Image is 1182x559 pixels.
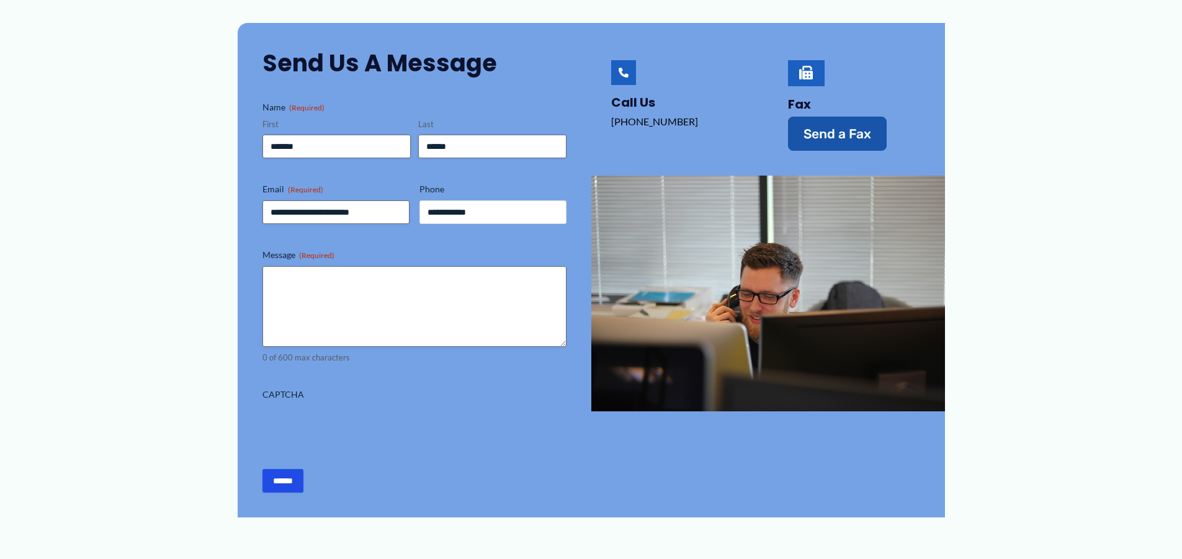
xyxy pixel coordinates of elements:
[262,119,411,130] label: First
[591,176,945,411] img: man talking on the phone behind a computer screen
[262,183,410,195] label: Email
[262,406,451,454] iframe: reCAPTCHA
[262,249,566,261] label: Message
[611,60,636,85] a: Call Us
[289,103,325,112] span: (Required)
[262,48,566,78] h2: Send Us a Message
[418,119,566,130] label: Last
[262,388,566,401] label: CAPTCHA
[804,127,871,140] span: Send a Fax
[419,183,566,195] label: Phone
[299,251,334,260] span: (Required)
[262,352,566,364] div: 0 of 600 max characters
[611,112,743,131] p: [PHONE_NUMBER]‬‬
[788,97,920,112] h4: Fax
[262,101,325,114] legend: Name
[288,185,323,194] span: (Required)
[611,94,655,111] a: Call Us
[788,117,887,151] a: Send a Fax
